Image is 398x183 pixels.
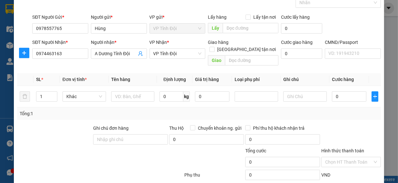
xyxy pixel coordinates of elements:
[332,77,354,82] span: Cước hàng
[8,44,76,55] b: GỬI : VP Tỉnh Đội
[215,46,278,53] span: [GEOGRAPHIC_DATA] tận nơi
[250,125,307,132] span: Phí thu hộ khách nhận trả
[153,24,202,33] span: VP Tỉnh Đội
[281,40,313,45] label: Cước giao hàng
[281,48,322,59] input: Cước giao hàng
[281,15,310,20] label: Cước lấy hàng
[281,73,329,86] th: Ghi chú
[372,94,378,99] span: plus
[283,91,327,102] input: Ghi Chú
[32,39,88,46] div: SĐT Người Nhận
[150,40,167,45] span: VP Nhận
[245,148,266,153] span: Tổng cước
[36,77,41,82] span: SL
[8,8,56,40] img: logo.jpg
[184,171,245,183] div: Phụ thu
[195,125,244,132] span: Chuyển khoản ng. gửi
[111,77,130,82] span: Tên hàng
[321,172,330,178] span: VND
[251,14,278,21] span: Lấy tận nơi
[138,51,143,56] span: user-add
[372,91,378,102] button: plus
[32,14,88,21] div: SĐT Người Gửi
[195,77,219,82] span: Giá trị hàng
[169,126,184,131] span: Thu Hộ
[225,55,278,66] input: Dọc đường
[93,134,168,145] input: Ghi chú đơn hàng
[19,48,29,58] button: plus
[153,49,202,58] span: VP Tỉnh Đội
[208,23,223,33] span: Lấy
[321,148,364,153] label: Hình thức thanh toán
[195,91,229,102] input: 0
[281,23,322,34] input: Cước lấy hàng
[223,23,278,33] input: Dọc đường
[208,40,228,45] span: Giao hàng
[111,91,155,102] input: VD: Bàn, Ghế
[66,92,102,101] span: Khác
[163,77,186,82] span: Định lượng
[20,110,154,117] div: Tổng: 1
[208,55,225,66] span: Giao
[208,15,227,20] span: Lấy hàng
[19,50,29,56] span: plus
[325,39,381,46] div: CMND/Passport
[232,73,281,86] th: Loại phụ phí
[150,14,206,21] div: VP gửi
[183,91,190,102] span: kg
[91,14,147,21] div: Người gửi
[91,39,147,46] div: Người nhận
[20,91,30,102] button: delete
[63,77,87,82] span: Đơn vị tính
[60,16,269,24] li: 271 - [PERSON_NAME] - [GEOGRAPHIC_DATA] - [GEOGRAPHIC_DATA]
[93,126,129,131] label: Ghi chú đơn hàng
